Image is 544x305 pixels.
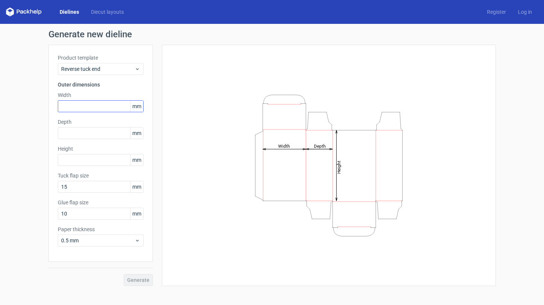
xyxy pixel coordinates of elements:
[481,8,512,16] a: Register
[130,154,143,166] span: mm
[58,199,144,206] label: Glue flap size
[58,118,144,126] label: Depth
[336,160,341,173] tspan: Height
[314,143,326,148] tspan: Depth
[58,226,144,233] label: Paper thickness
[61,65,135,73] span: Reverse tuck end
[58,172,144,179] label: Tuck flap size
[512,8,538,16] a: Log in
[58,91,144,99] label: Width
[130,128,143,139] span: mm
[130,181,143,192] span: mm
[58,81,144,88] h3: Outer dimensions
[48,30,496,39] h1: Generate new dieline
[278,143,290,148] tspan: Width
[61,237,135,244] span: 0.5 mm
[130,101,143,112] span: mm
[130,208,143,219] span: mm
[85,8,130,16] a: Diecut layouts
[54,8,85,16] a: Dielines
[58,54,144,62] label: Product template
[58,145,144,152] label: Height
